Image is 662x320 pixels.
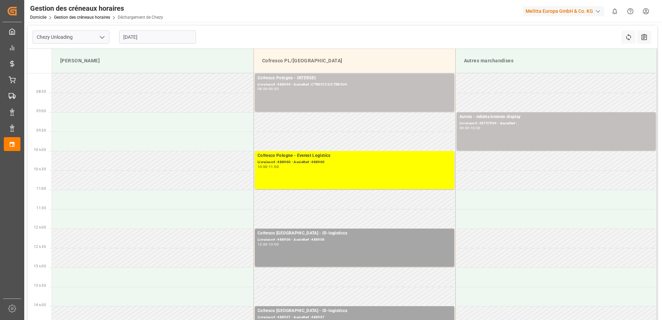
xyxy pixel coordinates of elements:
div: - [268,87,269,90]
span: 10 h 00 [34,148,46,152]
div: [PERSON_NAME] [57,54,248,67]
div: Livraison# :488906 - Assiette# :488906 [258,237,451,243]
div: - [469,126,470,130]
div: - [268,165,269,168]
span: 14 h 00 [34,303,46,307]
div: Cofresco [GEOGRAPHIC_DATA] - ID-logisticcs [258,230,451,237]
div: 10:00 [258,165,268,168]
button: Centre d’aide [623,3,638,19]
div: Livraison# :488960 - Assiette# :488960 [258,159,451,165]
div: 09:00 [269,87,279,90]
span: 12 h 00 [34,225,46,229]
button: Melitta Europa GmbH & Co. KG [523,5,607,18]
span: 08:30 [36,90,46,94]
span: 13 h 00 [34,264,46,268]
div: 12:00 [258,243,268,246]
span: 09:30 [36,128,46,132]
div: Cofresco Pologne - Everest Logistics [258,152,451,159]
a: Gestion des créneaux horaires [54,15,110,20]
button: Ouvrir le menu [97,32,107,43]
div: Autres - mlietta bremen display [459,114,653,121]
input: JJ-MM-AAAA [119,30,196,44]
div: 09:00 [459,126,469,130]
div: 10:00 [471,126,481,130]
button: Afficher 0 nouvelles notifications [607,3,623,19]
div: Cofresco Pologne - INTERSEt [258,75,451,82]
div: - [268,243,269,246]
div: Cofresco PL/[GEOGRAPHIC_DATA] [259,54,450,67]
input: Type à rechercher/sélectionner [33,30,109,44]
div: Livraison# :488904 - Assiette# :CTR09723/CTR8VU4 [258,82,451,88]
div: Livraison# :45757504 - Assiette# : [459,121,653,126]
div: Cofresco [GEOGRAPHIC_DATA] - ID-logisticcs [258,308,451,314]
a: Domicile [30,15,46,20]
div: Gestion des créneaux horaires [30,3,163,14]
span: 12 h 30 [34,245,46,249]
span: 10 h 30 [34,167,46,171]
span: 11:30 [36,206,46,210]
div: 11:00 [269,165,279,168]
span: 13 h 30 [34,284,46,287]
div: Autres marchandises [461,54,652,67]
span: 11:00 [36,187,46,190]
span: 09:00 [36,109,46,113]
div: 08:00 [258,87,268,90]
div: 13:00 [269,243,279,246]
font: Melitta Europa GmbH & Co. KG [526,8,593,15]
